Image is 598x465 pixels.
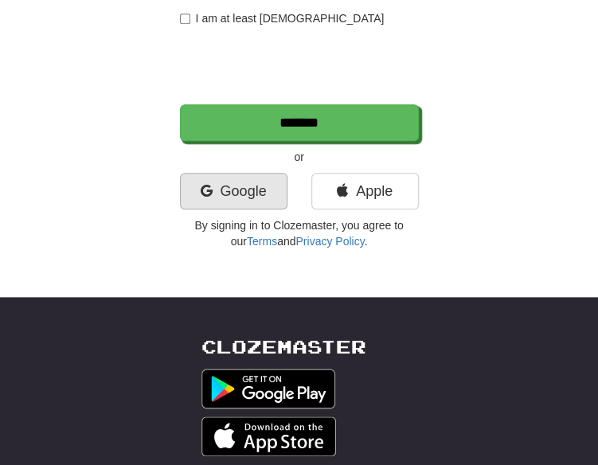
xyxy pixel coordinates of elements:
iframe: reCAPTCHA [180,34,422,96]
p: or [180,149,419,165]
a: Terms [247,235,277,248]
input: I am at least [DEMOGRAPHIC_DATA] [180,14,190,24]
a: Clozemaster [201,337,366,357]
a: Apple [311,173,419,209]
img: Get it on Google Play [201,369,335,408]
img: Get it on App Store [201,416,336,456]
p: By signing in to Clozemaster, you agree to our and . [180,217,419,249]
a: Privacy Policy [295,235,364,248]
label: I am at least [DEMOGRAPHIC_DATA] [180,10,385,26]
a: Google [180,173,287,209]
